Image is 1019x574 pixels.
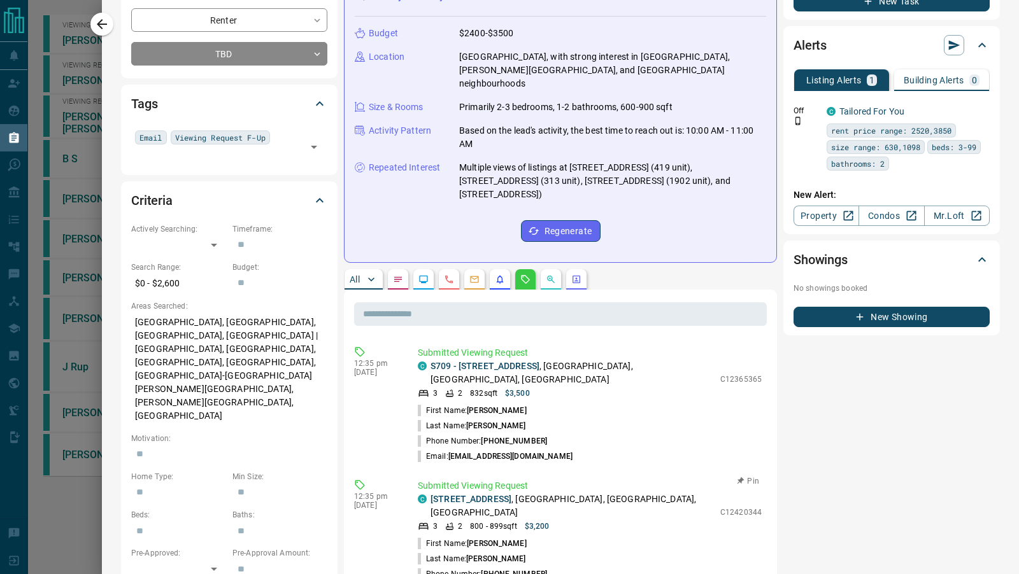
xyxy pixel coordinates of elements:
[794,188,990,202] p: New Alert:
[131,300,327,312] p: Areas Searched:
[859,206,924,226] a: Condos
[232,471,327,482] p: Min Size:
[831,124,951,137] span: rent price range: 2520,3850
[131,433,327,444] p: Motivation:
[354,368,399,377] p: [DATE]
[418,274,429,284] svg: Lead Browsing Activity
[232,547,327,559] p: Pre-Approval Amount:
[393,274,403,284] svg: Notes
[131,94,157,114] h2: Tags
[794,249,848,270] h2: Showings
[839,106,904,116] a: Tailored For You
[131,185,327,216] div: Criteria
[418,451,573,462] p: Email:
[469,274,480,284] svg: Emails
[131,262,226,273] p: Search Range:
[470,388,497,399] p: 832 sqft
[232,262,327,273] p: Budget:
[794,307,990,327] button: New Showing
[794,283,990,294] p: No showings booked
[458,388,462,399] p: 2
[794,244,990,275] div: Showings
[139,131,162,144] span: Email
[418,361,427,370] div: condos.ca
[831,141,920,153] span: size range: 630,1098
[433,521,438,532] p: 3
[131,190,173,211] h2: Criteria
[730,475,767,487] button: Pin
[418,538,527,549] p: First Name:
[525,521,550,532] p: $3,200
[467,539,526,548] span: [PERSON_NAME]
[459,50,766,90] p: [GEOGRAPHIC_DATA], with strong interest in [GEOGRAPHIC_DATA], [PERSON_NAME][GEOGRAPHIC_DATA], and...
[972,76,977,85] p: 0
[354,492,399,501] p: 12:35 pm
[806,76,862,85] p: Listing Alerts
[369,161,440,174] p: Repeated Interest
[131,88,327,119] div: Tags
[369,50,404,64] p: Location
[131,42,327,66] div: TBD
[448,452,573,461] span: [EMAIL_ADDRESS][DOMAIN_NAME]
[495,274,505,284] svg: Listing Alerts
[794,35,827,55] h2: Alerts
[505,388,530,399] p: $3,500
[444,274,454,284] svg: Calls
[131,273,226,294] p: $0 - $2,600
[521,220,601,242] button: Regenerate
[794,116,802,125] svg: Push Notification Only
[794,206,859,226] a: Property
[720,507,762,518] p: C12420344
[131,509,226,521] p: Beds:
[466,421,525,430] span: [PERSON_NAME]
[904,76,964,85] p: Building Alerts
[418,479,762,493] p: Submitted Viewing Request
[418,494,427,503] div: condos.ca
[131,8,327,32] div: Renter
[418,420,526,431] p: Last Name:
[369,101,424,114] p: Size & Rooms
[350,275,360,284] p: All
[459,27,513,40] p: $2400-$3500
[354,359,399,368] p: 12:35 pm
[459,124,766,151] p: Based on the lead's activity, the best time to reach out is: 10:00 AM - 11:00 AM
[431,360,714,386] p: , [GEOGRAPHIC_DATA], [GEOGRAPHIC_DATA], [GEOGRAPHIC_DATA]
[466,554,525,563] span: [PERSON_NAME]
[418,405,527,416] p: First Name:
[131,471,226,482] p: Home Type:
[459,101,673,114] p: Primarily 2-3 bedrooms, 1-2 bathrooms, 600-900 sqft
[520,274,531,284] svg: Requests
[924,206,990,226] a: Mr.Loft
[470,521,517,532] p: 800 - 899 sqft
[354,501,399,510] p: [DATE]
[369,124,431,137] p: Activity Pattern
[131,547,226,559] p: Pre-Approved:
[131,223,226,235] p: Actively Searching:
[418,553,526,564] p: Last Name:
[431,494,511,504] a: [STREET_ADDRESS]
[433,388,438,399] p: 3
[459,161,766,201] p: Multiple views of listings at [STREET_ADDRESS] (419 unit), [STREET_ADDRESS] (313 unit), [STREET_A...
[175,131,266,144] span: Viewing Request F-Up
[481,437,547,445] span: [PHONE_NUMBER]
[794,30,990,60] div: Alerts
[369,27,398,40] p: Budget
[932,141,976,153] span: beds: 3-99
[418,346,762,360] p: Submitted Viewing Request
[831,157,885,170] span: bathrooms: 2
[418,435,547,447] p: Phone Number:
[232,509,327,521] p: Baths:
[794,105,819,116] p: Off
[431,361,539,371] a: S709 - [STREET_ADDRESS]
[232,223,327,235] p: Timeframe:
[571,274,581,284] svg: Agent Actions
[305,138,323,156] button: Open
[869,76,874,85] p: 1
[720,374,762,385] p: C12365365
[827,107,836,116] div: condos.ca
[131,312,327,426] p: [GEOGRAPHIC_DATA], [GEOGRAPHIC_DATA], [GEOGRAPHIC_DATA], [GEOGRAPHIC_DATA] | [GEOGRAPHIC_DATA], [...
[546,274,556,284] svg: Opportunities
[458,521,462,532] p: 2
[467,406,526,415] span: [PERSON_NAME]
[431,493,714,519] p: , [GEOGRAPHIC_DATA], [GEOGRAPHIC_DATA], [GEOGRAPHIC_DATA]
